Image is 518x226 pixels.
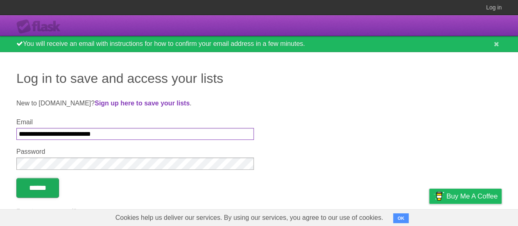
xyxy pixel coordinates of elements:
[446,189,498,203] span: Buy me a coffee
[393,213,409,223] button: OK
[16,98,502,108] p: New to [DOMAIN_NAME]? .
[429,189,502,204] a: Buy me a coffee
[95,100,190,107] a: Sign up here to save your lists
[107,210,391,226] span: Cookies help us deliver our services. By using our services, you agree to our use of cookies.
[16,68,502,88] h1: Log in to save and access your lists
[433,189,444,203] img: Buy me a coffee
[16,119,254,126] label: Email
[16,19,66,34] div: Flask
[16,208,77,214] a: Forgot your password?
[16,148,254,155] label: Password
